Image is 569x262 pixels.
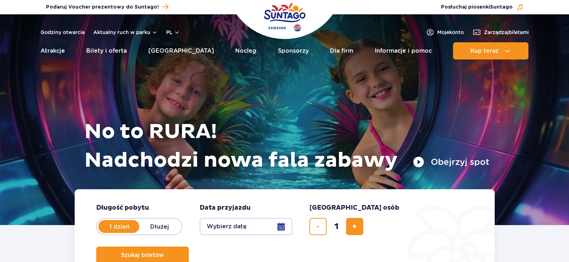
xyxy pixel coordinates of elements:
[472,28,529,37] a: Zarządzajbiletami
[86,42,127,59] a: Bilety i oferta
[375,42,432,59] a: Informacje i pomoc
[235,42,256,59] a: Nocleg
[426,28,464,37] a: Mojekonto
[148,42,214,59] a: [GEOGRAPHIC_DATA]
[413,156,489,168] button: Obejrzyj spot
[470,48,499,54] span: Kup teraz
[441,4,523,11] button: Posłuchaj piosenkiSuntago
[490,5,513,10] span: Suntago
[46,4,159,11] span: Podaruj Voucher prezentowy do Suntago!
[278,42,309,59] a: Sponsorzy
[328,218,345,235] input: liczba biletów
[200,218,292,235] button: Wybierz datę
[309,204,399,212] span: [GEOGRAPHIC_DATA] osób
[309,218,327,235] button: usuń bilet
[41,42,65,59] a: Atrakcje
[41,29,85,36] a: Godziny otwarcia
[46,2,168,12] a: Podaruj Voucher prezentowy do Suntago!
[96,204,149,212] span: Długość pobytu
[166,29,180,36] button: pl
[346,218,363,235] button: dodaj bilet
[330,42,353,59] a: Dla firm
[99,219,140,234] label: 1 dzień
[453,42,528,59] button: Kup teraz
[139,219,180,234] label: Dłużej
[84,118,489,175] h1: No to RURA! Nadchodzi nowa fala zabawy
[441,4,513,11] span: Posłuchaj piosenki
[200,204,251,212] span: Data przyjazdu
[437,29,464,36] span: Moje konto
[93,29,158,35] button: Aktualny ruch w parku
[121,252,164,258] span: Szukaj biletów
[484,29,529,36] span: Zarządzaj biletami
